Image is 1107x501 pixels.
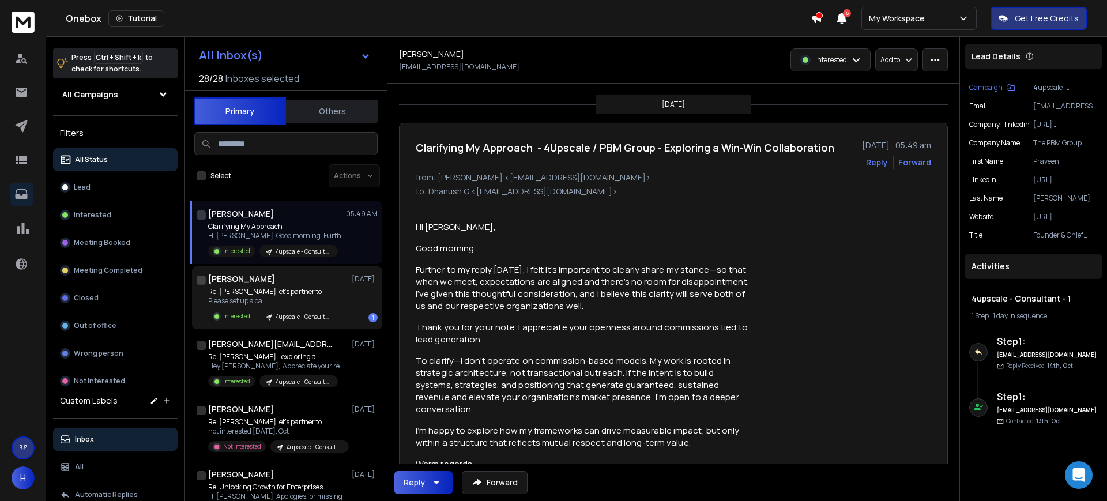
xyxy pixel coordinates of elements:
p: Meeting Booked [74,238,130,247]
div: Activities [965,254,1102,279]
p: Out of office [74,321,116,330]
p: 4upscale - Consultant - 1 [276,312,331,321]
button: H [12,466,35,489]
span: 5 [843,9,851,17]
p: company_linkedin [969,120,1030,129]
button: Forward [462,471,528,494]
h1: [PERSON_NAME] [208,404,274,415]
p: Re: [PERSON_NAME] let’s partner to [208,287,338,296]
p: Get Free Credits [1015,13,1079,24]
p: First Name [969,157,1003,166]
h6: Step 1 : [997,390,1098,404]
p: title [969,231,982,240]
p: Please set up a call [208,296,338,306]
div: Onebox [66,10,811,27]
span: Further to my reply [DATE], I felt it’s important to clearly share my stance—so that when we meet... [416,263,751,312]
p: Company Name [969,138,1020,148]
h3: Filters [53,125,178,141]
p: Interested [223,312,250,321]
p: [DATE] : 05:49 am [862,140,931,151]
h6: [EMAIL_ADDRESS][DOMAIN_NAME] [997,406,1098,415]
p: 4upscale - Consultant - 1 [276,247,331,256]
span: To clarify—I don’t operate on commission-based models. My work is rooted in strategic architectur... [416,355,741,415]
button: Others [286,99,378,124]
span: Ctrl + Shift + k [94,51,143,64]
button: Reply [866,157,888,168]
button: Closed [53,287,178,310]
p: Wrong person [74,349,123,358]
h3: Inboxes selected [225,71,299,85]
h1: [PERSON_NAME] [399,48,464,60]
h1: [PERSON_NAME] [208,273,275,285]
div: | [972,311,1095,321]
button: Meeting Booked [53,231,178,254]
p: 4upscale - Consultant - 1 [1033,83,1098,92]
p: Meeting Completed [74,266,142,275]
p: Automatic Replies [75,490,138,499]
button: Reply [394,471,453,494]
p: Interested [74,210,111,220]
button: Inbox [53,428,178,451]
p: [EMAIL_ADDRESS][DOMAIN_NAME] [399,62,519,71]
p: Re: [PERSON_NAME] - exploring a [208,352,347,361]
button: All [53,455,178,479]
label: Select [210,171,231,180]
p: [URL][DOMAIN_NAME] [1033,175,1098,184]
button: Meeting Completed [53,259,178,282]
p: My Workspace [869,13,929,24]
p: [URL][DOMAIN_NAME] [1033,212,1098,221]
h6: [EMAIL_ADDRESS][DOMAIN_NAME] [997,351,1098,359]
p: Press to check for shortcuts. [71,52,153,75]
p: 05:49 AM [346,209,378,219]
span: 14th, Oct [1047,361,1073,370]
p: [URL][DOMAIN_NAME] [1033,120,1098,129]
p: Re: [PERSON_NAME] let’s partner to [208,417,347,427]
p: Lead [74,183,91,192]
button: Wrong person [53,342,178,365]
button: All Status [53,148,178,171]
p: Reply Received [1006,361,1073,370]
h1: All Campaigns [62,89,118,100]
span: 1 day in sequence [993,311,1047,321]
h1: [PERSON_NAME] [208,469,274,480]
p: The PBM Group [1033,138,1098,148]
span: Good morning. [416,242,476,254]
p: Praveen [1033,157,1098,166]
button: Tutorial [108,10,164,27]
h1: [PERSON_NAME] [208,208,274,220]
p: Contacted [1006,417,1061,425]
h3: Custom Labels [60,395,118,406]
p: 4upscale - Consultant - 1 [287,443,342,451]
h6: Step 1 : [997,334,1098,348]
p: All Status [75,155,108,164]
span: I’m happy to explore how my frameworks can drive measurable impact, but only within a structure t... [416,424,741,449]
p: Not Interested [74,376,125,386]
p: [DATE] [662,100,685,109]
p: Inbox [75,435,94,444]
p: 4upscale - Consultant - 1 [276,378,331,386]
button: Lead [53,176,178,199]
p: Clarifying My Approach - [208,222,347,231]
button: Primary [194,97,286,125]
button: Get Free Credits [991,7,1087,30]
button: All Inbox(s) [190,44,380,67]
p: Hi [PERSON_NAME], Apologies for missing [208,492,342,501]
h1: All Inbox(s) [199,50,263,61]
p: Hey [PERSON_NAME], Appreciate your response! To [208,361,347,371]
span: Thank you for your note. I appreciate your openness around commissions tied to lead generation. [416,321,750,345]
div: 1 [368,313,378,322]
h1: 4upscale - Consultant - 1 [972,293,1095,304]
p: Not Interested [223,442,261,451]
p: to: Dhanush G <[EMAIL_ADDRESS][DOMAIN_NAME]> [416,186,931,197]
p: All [75,462,84,472]
p: Interested [815,55,847,65]
div: Reply [404,477,425,488]
p: Email [969,101,987,111]
p: [DATE] [352,340,378,349]
p: Last Name [969,194,1003,203]
p: website [969,212,993,221]
button: Interested [53,204,178,227]
h1: Clarifying My Approach - 4Upscale / PBM Group - Exploring a Win-Win Collaboration [416,140,834,156]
